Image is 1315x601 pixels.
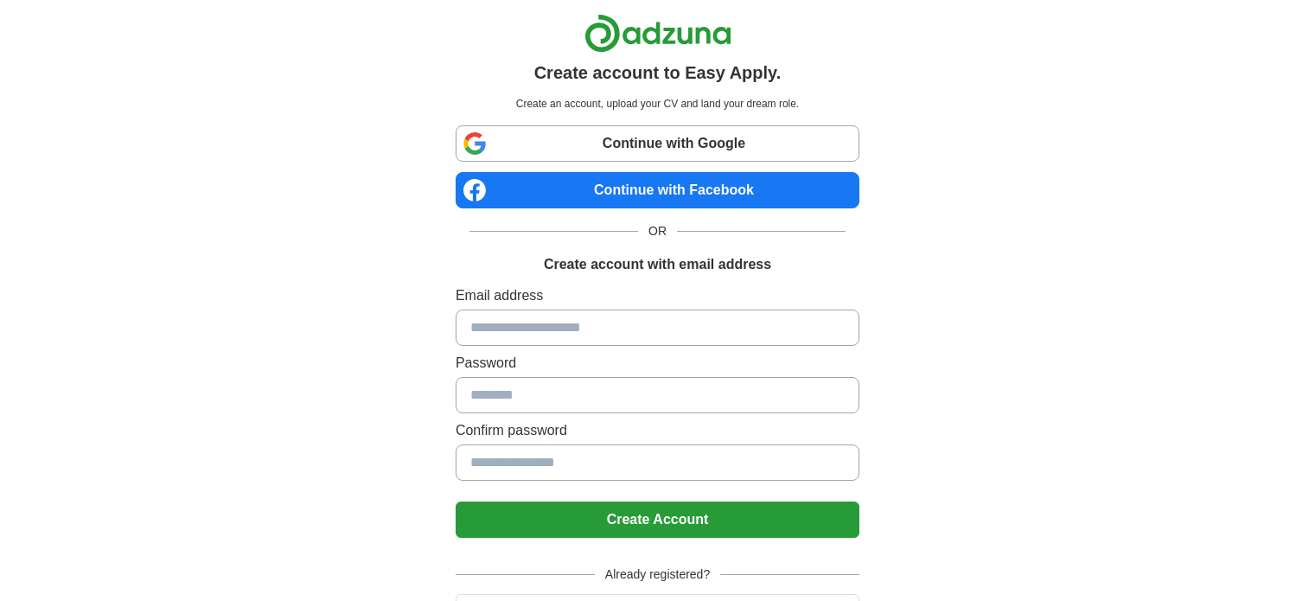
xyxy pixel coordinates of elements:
label: Confirm password [456,420,859,441]
a: Continue with Google [456,125,859,162]
img: Adzuna logo [584,14,731,53]
label: Email address [456,285,859,306]
span: OR [638,222,677,240]
h1: Create account with email address [544,254,771,275]
span: Already registered? [595,566,720,584]
button: Create Account [456,502,859,538]
a: Continue with Facebook [456,172,859,208]
p: Create an account, upload your CV and land your dream role. [459,96,856,112]
h1: Create account to Easy Apply. [534,60,782,86]
label: Password [456,353,859,374]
